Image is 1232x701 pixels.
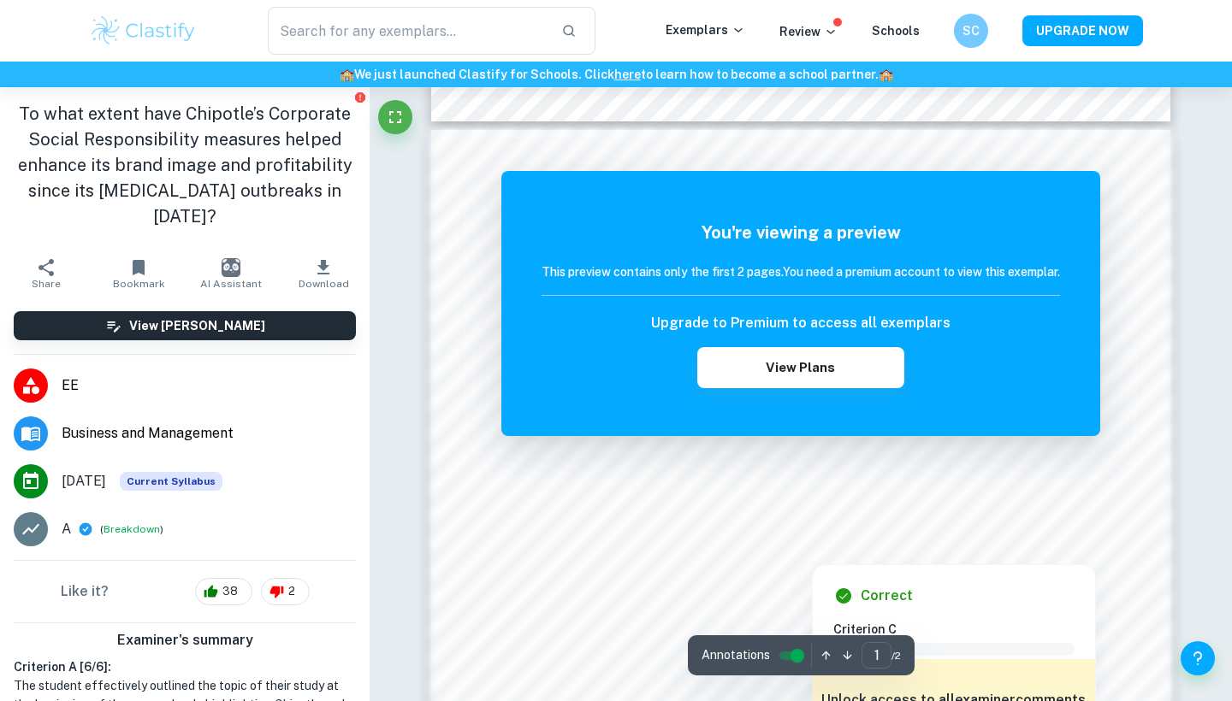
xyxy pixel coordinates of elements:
span: Annotations [702,646,770,664]
button: Download [277,250,370,297]
span: Bookmark [113,278,165,290]
h1: To what extent have Chipotle’s Corporate Social Responsibility measures helped enhance its brand ... [14,101,356,229]
img: AI Assistant [222,258,240,277]
h6: View [PERSON_NAME] [129,316,265,335]
span: 38 [213,583,247,600]
h6: We just launched Clastify for Schools. Click to learn how to become a school partner. [3,65,1229,84]
span: EE [62,375,356,396]
h6: This preview contains only the first 2 pages. You need a premium account to view this exemplar. [542,262,1060,281]
span: Current Syllabus [120,472,222,491]
button: Report issue [353,91,366,103]
button: View [PERSON_NAME] [14,311,356,340]
h6: SC [962,21,981,40]
button: Fullscreen [378,100,412,134]
button: AI Assistant [185,250,277,297]
button: Bookmark [92,250,185,297]
span: AI Assistant [200,278,262,290]
a: here [614,68,641,81]
span: [DATE] [62,471,106,492]
span: Business and Management [62,423,356,444]
h6: Upgrade to Premium to access all exemplars [651,313,951,333]
h6: Like it? [61,581,109,602]
div: This exemplar is based on the current syllabus. Feel free to refer to it for inspiration/ideas wh... [120,472,222,491]
button: Breakdown [104,521,160,537]
h6: Examiner's summary [7,630,363,651]
img: Clastify logo [89,14,198,48]
button: View Plans [697,347,904,388]
button: Help and Feedback [1181,641,1215,675]
button: UPGRADE NOW [1022,15,1143,46]
span: 2 [279,583,305,600]
button: SC [954,14,988,48]
span: Download [299,278,349,290]
h6: Criterion A [ 6 / 6 ]: [14,657,356,676]
p: Review [779,22,838,41]
span: 🏫 [879,68,893,81]
span: Share [32,278,61,290]
p: A [62,519,71,539]
span: / 2 [891,648,901,663]
a: Schools [872,24,920,38]
h5: You're viewing a preview [542,220,1060,245]
h6: Criterion C [833,620,1088,639]
span: 🏫 [340,68,354,81]
p: Exemplars [666,21,745,39]
input: Search for any exemplars... [268,7,548,55]
h6: Correct [861,586,913,606]
span: ( ) [100,521,163,538]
